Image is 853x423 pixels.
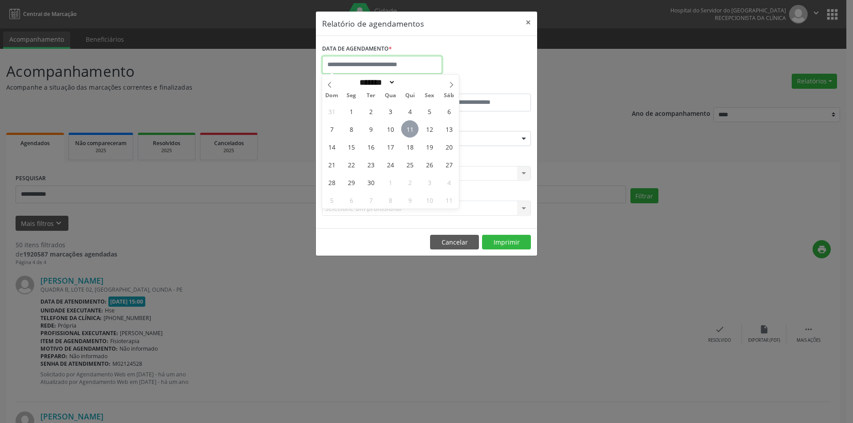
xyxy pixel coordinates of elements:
[395,78,425,87] input: Year
[401,174,419,191] span: Outubro 2, 2025
[342,93,361,99] span: Seg
[382,120,399,138] span: Setembro 10, 2025
[482,235,531,250] button: Imprimir
[440,103,458,120] span: Setembro 6, 2025
[401,156,419,173] span: Setembro 25, 2025
[323,120,340,138] span: Setembro 7, 2025
[440,156,458,173] span: Setembro 27, 2025
[440,138,458,155] span: Setembro 20, 2025
[323,174,340,191] span: Setembro 28, 2025
[440,174,458,191] span: Outubro 4, 2025
[362,120,379,138] span: Setembro 9, 2025
[382,156,399,173] span: Setembro 24, 2025
[421,120,438,138] span: Setembro 12, 2025
[362,156,379,173] span: Setembro 23, 2025
[401,138,419,155] span: Setembro 18, 2025
[421,156,438,173] span: Setembro 26, 2025
[343,156,360,173] span: Setembro 22, 2025
[381,93,400,99] span: Qua
[382,174,399,191] span: Outubro 1, 2025
[322,18,424,29] h5: Relatório de agendamentos
[323,138,340,155] span: Setembro 14, 2025
[322,93,342,99] span: Dom
[343,174,360,191] span: Setembro 29, 2025
[429,80,531,94] label: ATÉ
[421,138,438,155] span: Setembro 19, 2025
[401,120,419,138] span: Setembro 11, 2025
[421,103,438,120] span: Setembro 5, 2025
[440,191,458,209] span: Outubro 11, 2025
[401,103,419,120] span: Setembro 4, 2025
[421,191,438,209] span: Outubro 10, 2025
[430,235,479,250] button: Cancelar
[323,156,340,173] span: Setembro 21, 2025
[420,93,439,99] span: Sex
[362,174,379,191] span: Setembro 30, 2025
[323,191,340,209] span: Outubro 5, 2025
[401,191,419,209] span: Outubro 9, 2025
[343,138,360,155] span: Setembro 15, 2025
[361,93,381,99] span: Ter
[323,103,340,120] span: Agosto 31, 2025
[343,103,360,120] span: Setembro 1, 2025
[439,93,459,99] span: Sáb
[343,191,360,209] span: Outubro 6, 2025
[440,120,458,138] span: Setembro 13, 2025
[519,12,537,33] button: Close
[382,103,399,120] span: Setembro 3, 2025
[343,120,360,138] span: Setembro 8, 2025
[362,103,379,120] span: Setembro 2, 2025
[382,138,399,155] span: Setembro 17, 2025
[400,93,420,99] span: Qui
[382,191,399,209] span: Outubro 8, 2025
[356,78,395,87] select: Month
[362,191,379,209] span: Outubro 7, 2025
[362,138,379,155] span: Setembro 16, 2025
[421,174,438,191] span: Outubro 3, 2025
[322,42,392,56] label: DATA DE AGENDAMENTO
